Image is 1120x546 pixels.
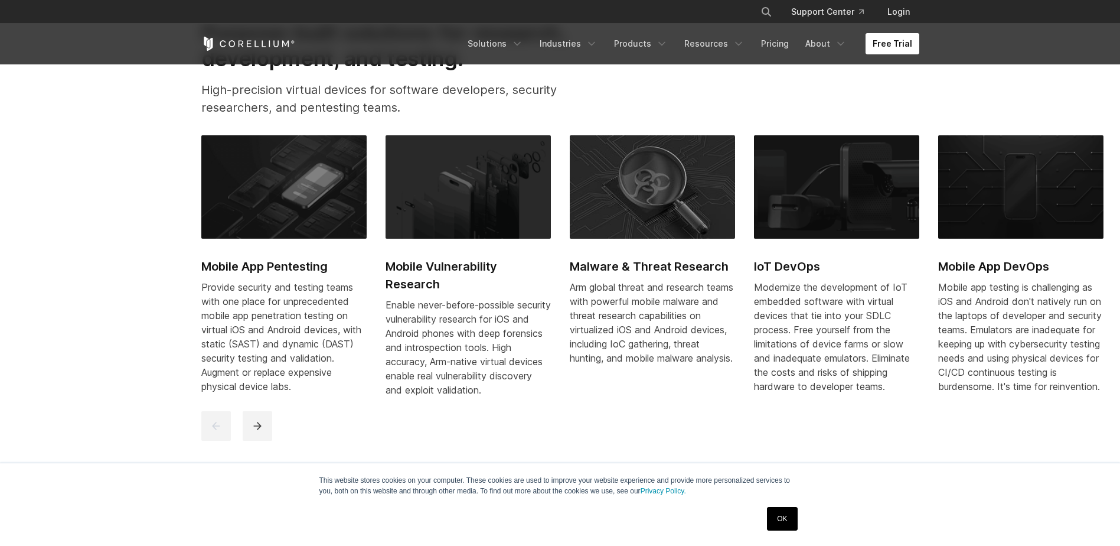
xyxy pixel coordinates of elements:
[570,280,735,365] div: Arm global threat and research teams with powerful mobile malware and threat research capabilitie...
[201,258,367,275] h2: Mobile App Pentesting
[201,81,604,116] p: High-precision virtual devices for software developers, security researchers, and pentesting teams.
[386,298,551,397] div: Enable never-before-possible security vulnerability research for iOS and Android phones with deep...
[938,280,1103,394] div: Mobile app testing is challenging as iOS and Android don't natively run on the laptops of develop...
[641,487,686,495] a: Privacy Policy.
[754,33,796,54] a: Pricing
[754,135,919,407] a: IoT DevOps IoT DevOps Modernize the development of IoT embedded software with virtual devices tha...
[754,135,919,238] img: IoT DevOps
[201,411,231,441] button: previous
[570,135,735,238] img: Malware & Threat Research
[319,475,801,496] p: This website stores cookies on your computer. These cookies are used to improve your website expe...
[798,33,854,54] a: About
[746,1,919,22] div: Navigation Menu
[386,258,551,293] h2: Mobile Vulnerability Research
[756,1,777,22] button: Search
[243,411,272,441] button: next
[938,135,1103,238] img: Mobile App DevOps
[878,1,919,22] a: Login
[782,1,873,22] a: Support Center
[754,258,919,275] h2: IoT DevOps
[754,280,919,394] div: Modernize the development of IoT embedded software with virtual devices that tie into your SDLC p...
[386,135,551,238] img: Mobile Vulnerability Research
[938,258,1103,275] h2: Mobile App DevOps
[201,37,295,51] a: Corellium Home
[866,33,919,54] a: Free Trial
[767,507,797,531] a: OK
[677,33,752,54] a: Resources
[461,33,530,54] a: Solutions
[386,135,551,411] a: Mobile Vulnerability Research Mobile Vulnerability Research Enable never-before-possible security...
[533,33,605,54] a: Industries
[201,280,367,394] div: Provide security and testing teams with one place for unprecedented mobile app penetration testin...
[570,135,735,379] a: Malware & Threat Research Malware & Threat Research Arm global threat and research teams with pow...
[570,258,735,275] h2: Malware & Threat Research
[201,135,367,407] a: Mobile App Pentesting Mobile App Pentesting Provide security and testing teams with one place for...
[607,33,675,54] a: Products
[201,135,367,238] img: Mobile App Pentesting
[461,33,919,54] div: Navigation Menu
